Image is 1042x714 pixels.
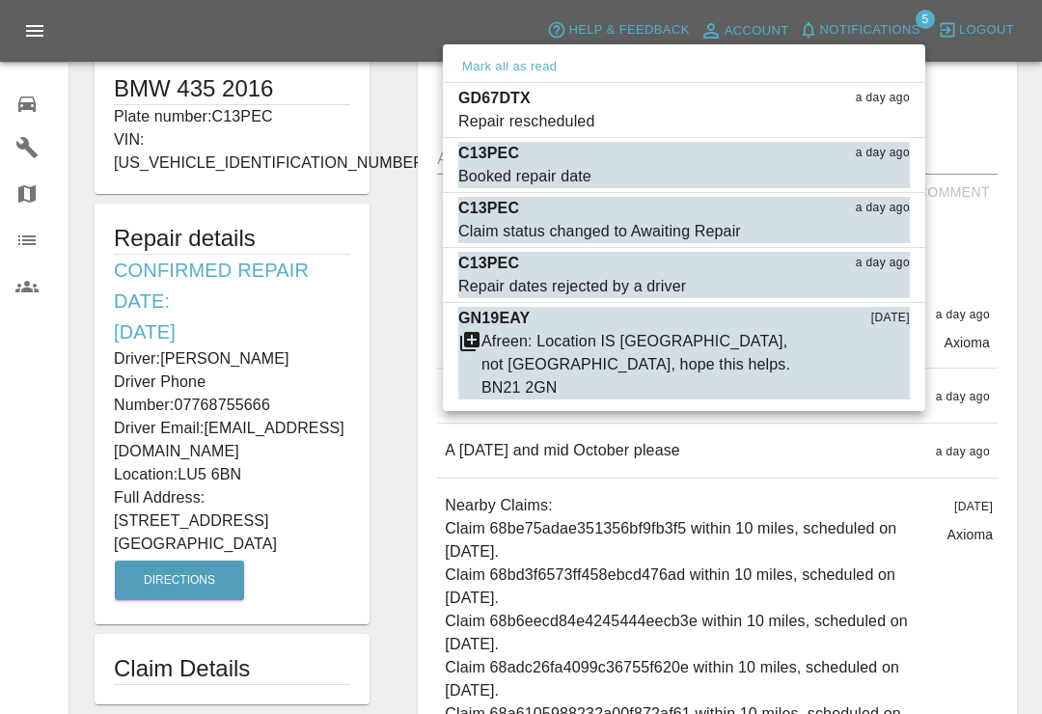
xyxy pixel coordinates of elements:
span: a day ago [856,254,910,273]
p: C13PEC [458,197,519,220]
div: Claim status changed to Awaiting Repair [458,220,741,243]
span: [DATE] [871,309,910,328]
button: Mark all as read [458,56,561,78]
span: a day ago [856,199,910,218]
p: GN19EAY [458,307,530,330]
div: Booked repair date [458,165,591,188]
div: Repair dates rejected by a driver [458,275,686,298]
span: a day ago [856,89,910,108]
div: Afreen: Location IS [GEOGRAPHIC_DATA], not [GEOGRAPHIC_DATA], hope this helps. BN21 2GN [481,330,813,399]
p: C13PEC [458,252,519,275]
span: a day ago [856,144,910,163]
div: Repair rescheduled [458,110,594,133]
p: GD67DTX [458,87,531,110]
p: C13PEC [458,142,519,165]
